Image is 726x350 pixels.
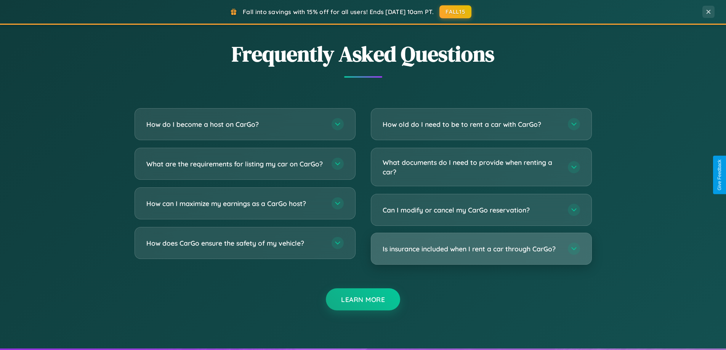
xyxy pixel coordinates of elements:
h3: Is insurance included when I rent a car through CarGo? [383,244,560,254]
h3: How do I become a host on CarGo? [146,120,324,129]
button: FALL15 [439,5,471,18]
h3: What are the requirements for listing my car on CarGo? [146,159,324,169]
span: Fall into savings with 15% off for all users! Ends [DATE] 10am PT. [243,8,434,16]
h3: How old do I need to be to rent a car with CarGo? [383,120,560,129]
h2: Frequently Asked Questions [135,39,592,69]
h3: How can I maximize my earnings as a CarGo host? [146,199,324,208]
div: Give Feedback [717,160,722,190]
h3: What documents do I need to provide when renting a car? [383,158,560,176]
h3: Can I modify or cancel my CarGo reservation? [383,205,560,215]
h3: How does CarGo ensure the safety of my vehicle? [146,238,324,248]
button: Learn More [326,288,400,310]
